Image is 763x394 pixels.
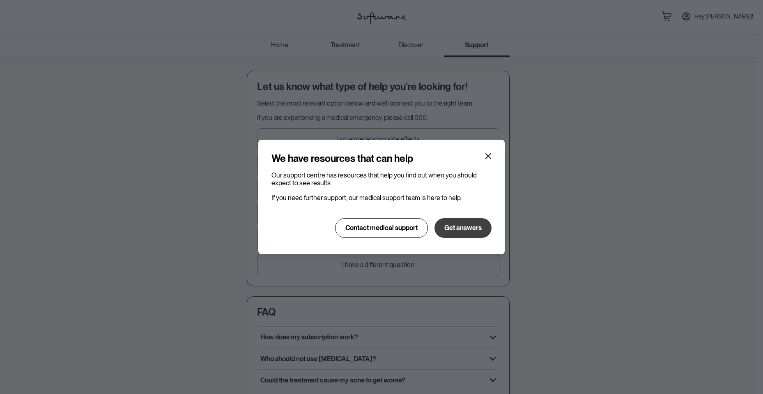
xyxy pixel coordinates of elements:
[271,171,492,187] p: Our support centre has resources that help you find out when you should expect to see results.
[444,224,482,232] span: Get answers
[434,218,492,238] button: Get answers
[345,224,418,232] span: Contact medical support
[271,153,413,165] h4: We have resources that can help
[271,194,492,202] p: If you need further support, our medical support team is here to help.
[335,218,428,238] button: Contact medical support
[482,150,495,163] button: Close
